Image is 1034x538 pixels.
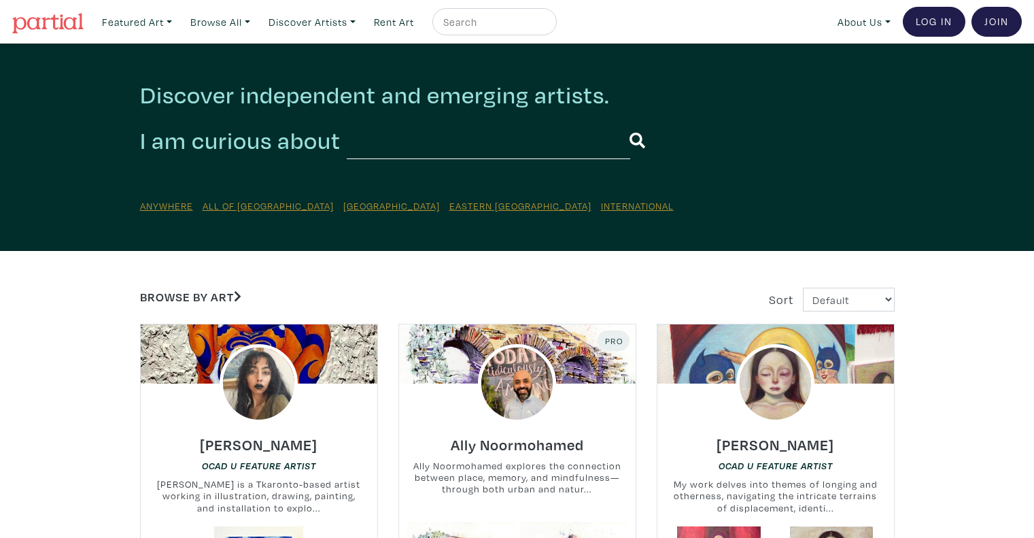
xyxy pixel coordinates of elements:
[601,199,674,212] a: International
[141,478,377,514] small: [PERSON_NAME] is a Tkaronto-based artist working in illustration, drawing, painting, and installa...
[657,478,894,514] small: My work delves into themes of longing and otherness, navigating the intricate terrains of displac...
[220,344,298,423] img: phpThumb.php
[736,344,815,423] img: phpThumb.php
[200,435,317,454] h6: [PERSON_NAME]
[140,289,241,305] a: Browse by Art
[184,8,256,36] a: Browse All
[449,199,591,212] a: Eastern [GEOGRAPHIC_DATA]
[343,199,440,212] a: [GEOGRAPHIC_DATA]
[604,335,623,346] span: Pro
[903,7,965,37] a: Log In
[831,8,897,36] a: About Us
[140,126,341,156] h2: I am curious about
[140,199,193,212] a: Anywhere
[442,14,544,31] input: Search
[140,80,895,110] h2: Discover independent and emerging artists.
[200,432,317,448] a: [PERSON_NAME]
[769,292,793,307] span: Sort
[451,435,584,454] h6: Ally Noormohamed
[203,199,334,212] a: All of [GEOGRAPHIC_DATA]
[96,8,178,36] a: Featured Art
[478,344,557,423] img: phpThumb.php
[202,459,316,472] a: OCAD U Feature Artist
[451,432,584,448] a: Ally Noormohamed
[368,8,420,36] a: Rent Art
[719,460,833,471] em: OCAD U Feature Artist
[717,435,834,454] h6: [PERSON_NAME]
[399,460,636,496] small: Ally Noormohamed explores the connection between place, memory, and mindfulness—through both urba...
[719,459,833,472] a: OCAD U Feature Artist
[717,432,834,448] a: [PERSON_NAME]
[971,7,1022,37] a: Join
[202,460,316,471] em: OCAD U Feature Artist
[262,8,362,36] a: Discover Artists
